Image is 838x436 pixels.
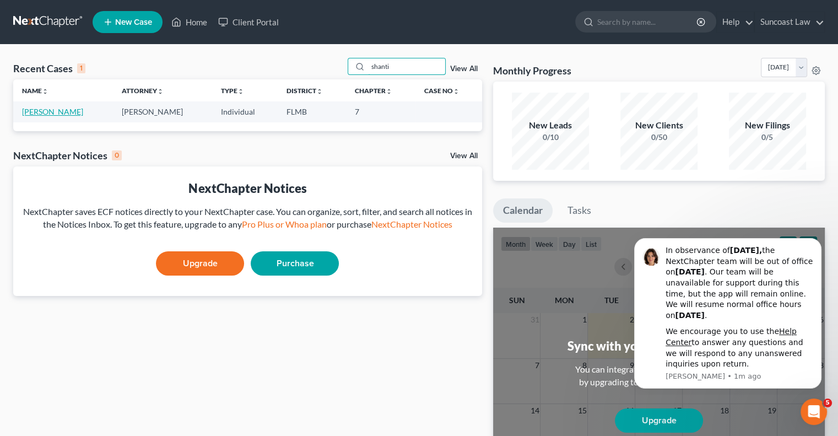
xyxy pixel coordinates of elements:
div: New Leads [512,119,589,132]
div: Hi [PERSON_NAME]! I heard back on this, and the workaround for this would be to combine both the ... [9,208,181,378]
div: In the meantime, if you need to file any cases with multiple Certificates of Credit Counseling, y... [18,63,172,149]
iframe: Intercom notifications message [618,229,838,395]
a: Pro Plus or Whoa plan [241,219,326,229]
input: Search by name... [368,58,445,74]
button: Home [172,4,193,25]
a: Chapterunfold_more [354,87,392,95]
div: 0 [112,150,122,160]
i: unfold_more [453,88,459,95]
i: unfold_more [237,88,244,95]
div: Our Development Team is currently working, so NextChapter will do this for you when filing a join... [18,317,172,372]
a: Tasks [558,198,601,223]
button: Gif picker [35,352,44,360]
i: unfold_more [42,88,48,95]
i: unfold_more [316,88,323,95]
a: Upgrade [156,251,244,276]
button: go back [7,4,28,25]
a: Attorneyunfold_more [122,87,164,95]
div: Sync with your personal calendar [567,337,750,354]
a: Purchase [251,251,339,276]
div: thank you [PERSON_NAME], please let me know what management says [48,171,203,193]
i: unfold_more [157,88,164,95]
div: 0/10 [512,132,589,143]
div: Shelley says… [9,165,212,208]
input: Search by name... [597,12,698,32]
a: Districtunfold_more [286,87,323,95]
a: NextChapter Notices [371,219,452,229]
a: Case Nounfold_more [424,87,459,95]
div: New Filings [729,119,806,132]
button: Start recording [70,352,79,360]
a: Calendar [493,198,553,223]
div: Hi [PERSON_NAME]! I heard back on this, and the workaround for this would be to combine both the ... [18,215,172,312]
span: New Case [115,18,152,26]
div: James says… [9,208,212,398]
div: NextChapter saves ECF notices directly to your NextChapter case. You can organize, sort, filter, ... [22,206,473,231]
div: thank you [PERSON_NAME], please let me know what management says [40,165,212,200]
td: [PERSON_NAME] [113,101,213,122]
button: Upload attachment [52,352,61,360]
td: Individual [212,101,278,122]
td: 7 [345,101,415,122]
div: You can integrate with Google, Outlook, iCal by upgrading to any [571,363,747,389]
button: Send a message… [189,347,207,365]
a: Help [717,12,754,32]
span: 5 [823,399,832,407]
p: Active [DATE] [53,14,102,25]
div: NextChapter Notices [22,180,473,197]
div: 0/5 [729,132,806,143]
textarea: Message… [9,329,211,347]
div: 1 [77,63,85,73]
a: Typeunfold_more [221,87,244,95]
a: Client Portal [213,12,284,32]
h1: [PERSON_NAME] [53,6,125,14]
div: Recent Cases [13,62,85,75]
h3: Monthly Progress [493,64,571,77]
div: Close [193,4,213,24]
div: NextChapter Notices [13,149,122,162]
div: 0/50 [620,132,698,143]
a: Upgrade [615,408,703,433]
a: Home [166,12,213,32]
div: New Clients [620,119,698,132]
iframe: Intercom live chat [801,399,827,425]
a: [PERSON_NAME] [22,107,83,116]
i: unfold_more [385,88,392,95]
a: View All [450,152,478,160]
img: Profile image for James [31,6,49,24]
a: View All [450,65,478,73]
a: Nameunfold_more [22,87,48,95]
a: Suncoast Law [755,12,824,32]
button: Emoji picker [17,352,26,360]
td: FLMB [278,101,346,122]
